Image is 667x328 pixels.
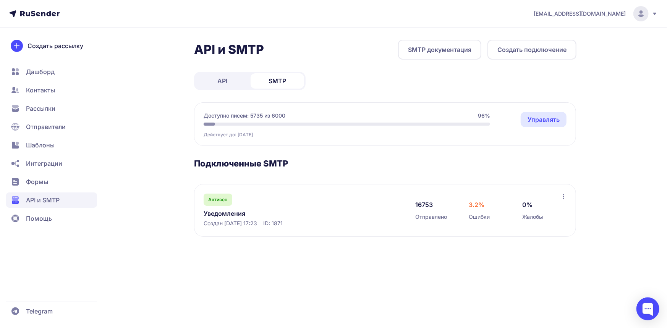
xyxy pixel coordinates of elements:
a: SMTP [251,73,304,89]
span: Рассылки [26,104,55,113]
span: Действует до: [DATE] [204,132,253,138]
a: Уведомления [204,209,360,218]
span: Отправлено [415,213,447,221]
span: Помощь [26,214,52,223]
span: 96% [478,112,490,120]
span: ID: 1871 [263,220,283,227]
span: 0% [522,200,533,209]
span: SMTP [269,76,286,86]
span: Отправители [26,122,66,131]
span: 16753 [415,200,433,209]
span: Шаблоны [26,141,55,150]
a: API [196,73,249,89]
span: Интеграции [26,159,62,168]
span: Активен [209,197,228,203]
button: Создать подключение [487,40,576,60]
h3: Подключенные SMTP [194,158,576,169]
h2: API и SMTP [194,42,264,57]
a: Управлять [521,112,567,127]
a: SMTP документация [398,40,481,60]
span: Telegram [26,307,53,316]
span: Жалобы [522,213,543,221]
span: Доступно писем: 5735 из 6000 [204,112,285,120]
span: Формы [26,177,48,186]
span: Создан [DATE] 17:23 [204,220,257,227]
span: API [217,76,227,86]
span: Контакты [26,86,55,95]
span: [EMAIL_ADDRESS][DOMAIN_NAME] [534,10,626,18]
span: 3.2% [469,200,484,209]
span: Дашборд [26,67,55,76]
span: Создать рассылку [28,41,83,50]
span: API и SMTP [26,196,60,205]
span: Ошибки [469,213,490,221]
a: Telegram [6,304,97,319]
